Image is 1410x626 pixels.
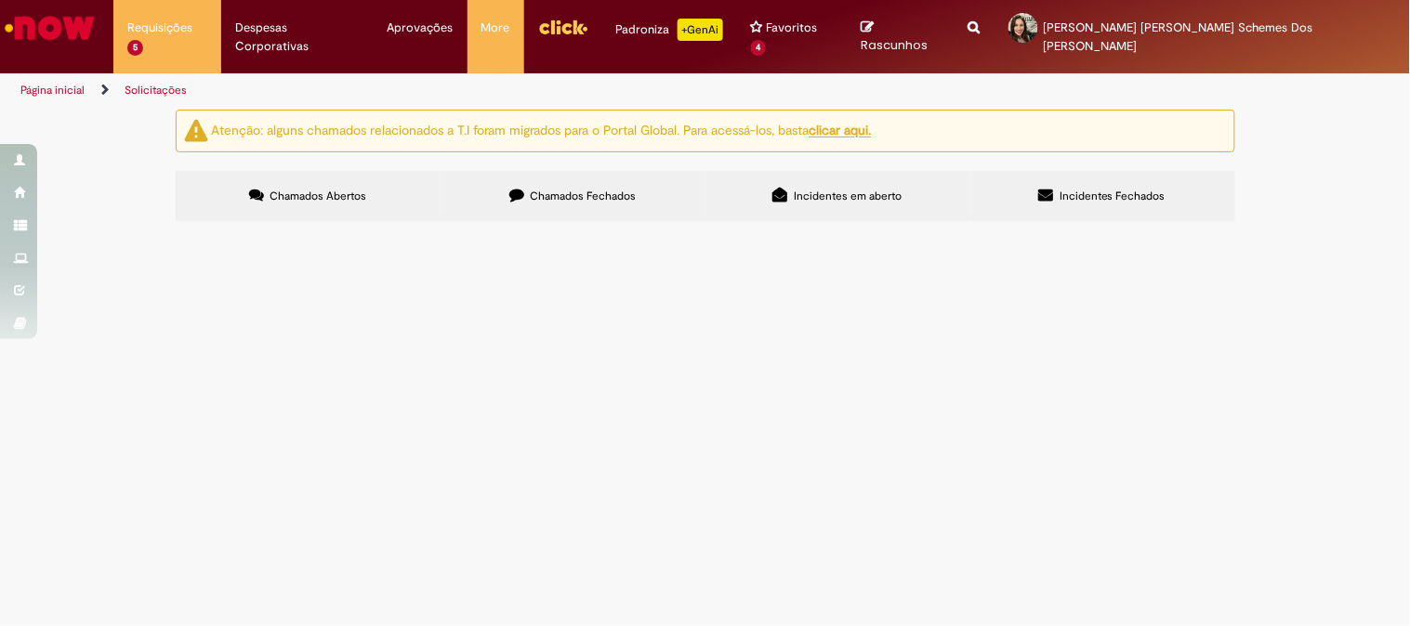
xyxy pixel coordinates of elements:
[678,19,723,41] p: +GenAi
[270,189,366,203] span: Chamados Abertos
[388,19,454,37] span: Aprovações
[861,20,941,54] a: Rascunhos
[794,189,902,203] span: Incidentes em aberto
[125,83,187,98] a: Solicitações
[2,9,98,46] img: ServiceNow
[1060,189,1166,203] span: Incidentes Fechados
[481,19,510,37] span: More
[616,19,723,41] div: Padroniza
[810,123,872,139] a: clicar aqui.
[14,73,926,108] ul: Trilhas de página
[20,83,85,98] a: Página inicial
[861,36,928,54] span: Rascunhos
[767,19,818,37] span: Favoritos
[212,123,872,139] ng-bind-html: Atenção: alguns chamados relacionados a T.I foram migrados para o Portal Global. Para acessá-los,...
[530,189,636,203] span: Chamados Fechados
[538,13,588,41] img: click_logo_yellow_360x200.png
[235,19,359,56] span: Despesas Corporativas
[751,40,767,56] span: 4
[127,19,192,37] span: Requisições
[127,40,143,56] span: 5
[1044,20,1313,54] span: [PERSON_NAME] [PERSON_NAME] Schemes Dos [PERSON_NAME]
